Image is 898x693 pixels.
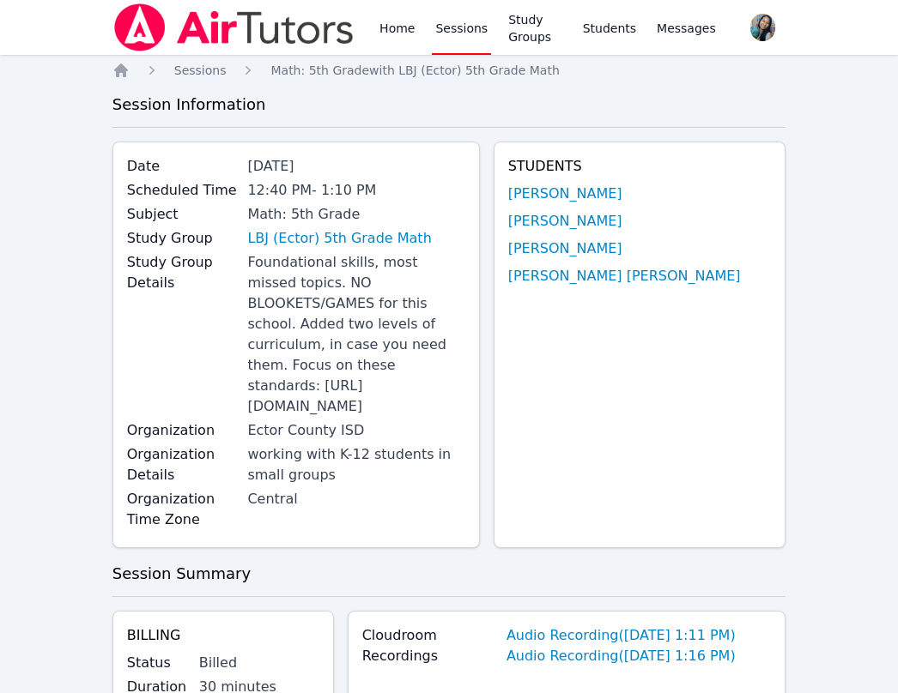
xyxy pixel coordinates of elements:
[508,156,772,177] h4: Students
[127,420,238,441] label: Organization
[247,444,464,485] div: working with K-12 students in small groups
[112,562,786,586] h3: Session Summary
[127,228,238,249] label: Study Group
[127,156,238,177] label: Date
[247,489,464,509] div: Central
[508,184,622,204] a: [PERSON_NAME]
[174,62,227,79] a: Sessions
[508,238,622,259] a: [PERSON_NAME]
[112,62,786,79] nav: Breadcrumb
[112,93,786,117] h3: Session Information
[127,489,238,530] label: Organization Time Zone
[507,646,736,666] a: Audio Recording([DATE] 1:16 PM)
[127,180,238,201] label: Scheduled Time
[507,625,736,646] a: Audio Recording([DATE] 1:11 PM)
[270,62,559,79] a: Math: 5th Gradewith LBJ (Ector) 5th Grade Math
[199,653,319,673] div: Billed
[657,20,716,37] span: Messages
[247,228,431,249] a: LBJ (Ector) 5th Grade Math
[127,252,238,293] label: Study Group Details
[127,625,319,646] h4: Billing
[174,63,227,77] span: Sessions
[247,156,464,177] div: [DATE]
[247,204,464,225] div: Math: 5th Grade
[247,420,464,441] div: Ector County ISD
[127,444,238,485] label: Organization Details
[247,252,464,417] div: Foundational skills, most missed topics. NO BLOOKETS/GAMES for this school. Added two levels of c...
[270,63,559,77] span: Math: 5th Grade with LBJ (Ector) 5th Grade Math
[127,653,189,673] label: Status
[127,204,238,225] label: Subject
[362,625,496,666] label: Cloudroom Recordings
[247,180,464,201] div: 12:40 PM - 1:10 PM
[112,3,355,51] img: Air Tutors
[508,266,741,286] a: [PERSON_NAME] [PERSON_NAME]
[508,211,622,232] a: [PERSON_NAME]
